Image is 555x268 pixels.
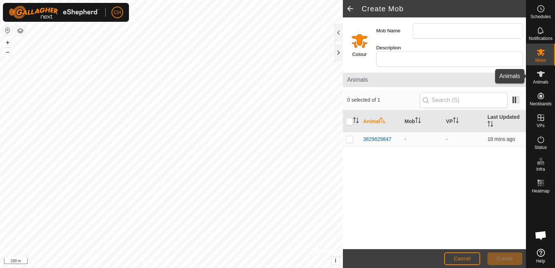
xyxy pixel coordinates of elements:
button: Cancel [444,252,480,265]
h2: Create Mob [362,4,526,13]
div: Open chat [530,224,552,246]
a: Privacy Policy [143,259,170,265]
img: Gallagher Logo [9,6,100,19]
span: Animals [347,76,522,84]
label: Colour [352,51,367,58]
th: Animal [360,110,402,132]
span: Status [534,145,547,150]
span: 0 selected of 1 [347,96,420,104]
p-sorticon: Activate to sort [453,118,459,124]
a: Help [526,246,555,266]
span: 16 Sept 2025, 4:31 pm [487,136,515,142]
div: - [405,135,440,143]
span: Infra [536,167,545,171]
p-sorticon: Activate to sort [487,122,493,128]
p-sorticon: Activate to sort [415,118,421,124]
th: VP [443,110,485,132]
button: + [3,38,12,47]
button: Reset Map [3,26,12,35]
a: Contact Us [179,259,200,265]
span: 3829629847 [363,135,392,143]
button: Create [487,252,522,265]
span: Animals [533,80,548,84]
span: Create [497,256,513,261]
label: Description [376,44,413,52]
input: Search (S) [420,93,508,108]
th: Last Updated [485,110,526,132]
span: Help [536,259,545,263]
span: VPs [536,123,544,128]
span: Neckbands [530,102,551,106]
span: Cancel [454,256,471,261]
p-sorticon: Activate to sort [353,118,359,124]
span: Mobs [535,58,546,62]
p-sorticon: Activate to sort [380,118,386,124]
label: Mob Name [376,23,413,38]
span: Heatmap [532,189,550,193]
th: Mob [402,110,443,132]
button: – [3,48,12,56]
button: i [332,257,340,265]
span: CH [114,9,121,16]
span: Notifications [529,36,552,41]
app-display-virtual-paddock-transition: - [446,136,448,142]
button: Map Layers [16,27,25,35]
span: Schedules [530,15,551,19]
span: i [335,257,336,264]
